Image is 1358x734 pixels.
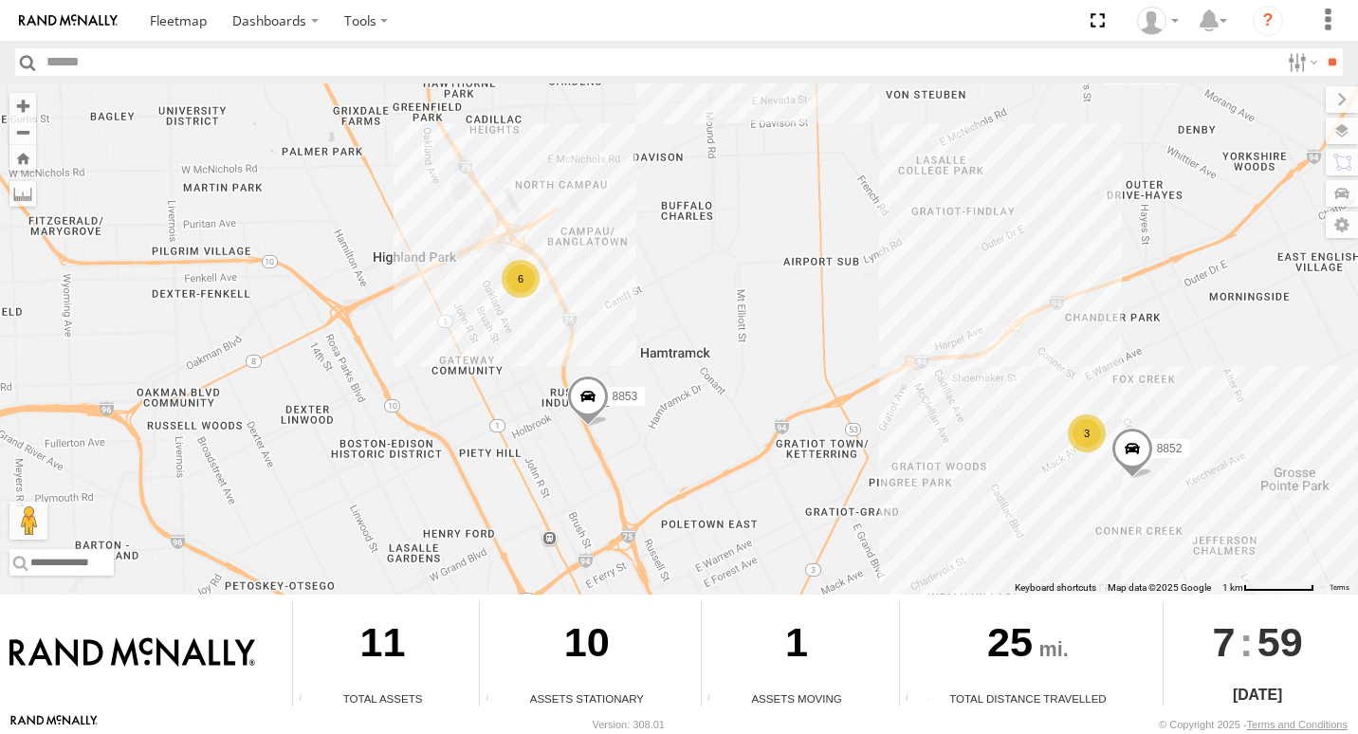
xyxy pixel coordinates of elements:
label: Measure [9,180,36,207]
a: Terms and Conditions [1247,719,1348,730]
button: Keyboard shortcuts [1015,581,1096,595]
div: Assets Moving [702,690,892,706]
div: 1 [702,601,892,690]
div: 6 [502,260,540,298]
div: 25 [900,601,1157,690]
div: Total number of Enabled Assets [293,692,321,706]
div: 3 [1068,414,1106,452]
a: Visit our Website [10,715,98,734]
img: rand-logo.svg [19,14,118,28]
div: Valeo Dash [1130,7,1185,35]
button: Zoom Home [9,145,36,171]
div: Total number of assets current in transit. [702,692,730,706]
span: 7 [1213,601,1236,683]
span: 59 [1257,601,1303,683]
div: Total Assets [293,690,472,706]
div: 10 [480,601,694,690]
button: Zoom out [9,119,36,145]
i: ? [1253,6,1283,36]
a: Terms (opens in new tab) [1330,583,1349,591]
img: Rand McNally [9,637,255,670]
button: Zoom in [9,93,36,119]
div: : [1164,601,1350,683]
label: Map Settings [1326,211,1358,238]
div: © Copyright 2025 - [1159,719,1348,730]
span: 8852 [1157,442,1183,455]
div: 11 [293,601,472,690]
label: Search Filter Options [1280,48,1321,76]
div: Version: 308.01 [593,719,665,730]
span: 1 km [1222,582,1243,593]
div: [DATE] [1164,684,1350,706]
div: Total distance travelled by all assets within specified date range and applied filters [900,692,928,706]
button: Map Scale: 1 km per 71 pixels [1217,581,1320,595]
div: Assets Stationary [480,690,694,706]
button: Drag Pegman onto the map to open Street View [9,502,47,540]
div: Total number of assets current stationary. [480,692,508,706]
span: 8853 [613,390,638,403]
div: Total Distance Travelled [900,690,1157,706]
span: Map data ©2025 Google [1108,582,1211,593]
